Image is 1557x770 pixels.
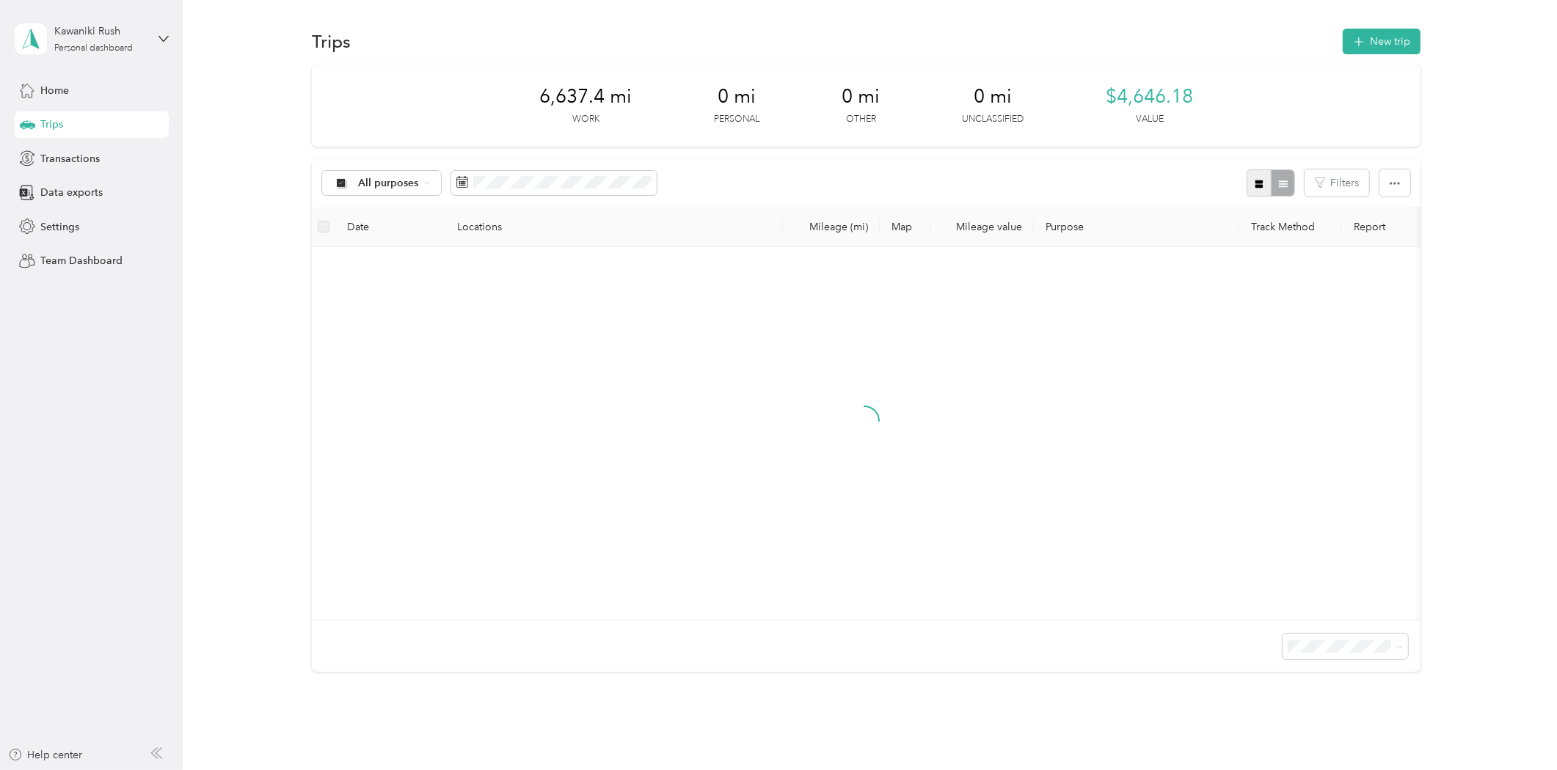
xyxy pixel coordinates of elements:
span: Trips [40,117,63,132]
span: Data exports [40,185,103,200]
span: Settings [40,219,79,235]
span: Home [40,83,69,98]
th: Locations [445,207,783,247]
span: 0 mi [842,85,880,109]
button: New trip [1343,29,1421,54]
th: Mileage value [931,207,1034,247]
button: Filters [1305,169,1369,197]
th: Mileage (mi) [783,207,880,247]
span: 0 mi [718,85,756,109]
p: Work [572,113,599,126]
span: Transactions [40,151,100,166]
button: Help center [8,747,83,763]
h1: Trips [312,34,351,49]
span: 0 mi [974,85,1012,109]
iframe: Everlance-gr Chat Button Frame [1475,688,1557,770]
p: Value [1136,113,1164,126]
p: Personal [714,113,759,126]
th: Date [335,207,445,247]
th: Purpose [1034,207,1239,247]
th: Map [880,207,931,247]
th: Track Method [1239,207,1342,247]
span: 6,637.4 mi [539,85,632,109]
p: Unclassified [962,113,1024,126]
div: Personal dashboard [54,44,133,53]
span: All purposes [359,178,420,188]
span: $4,646.18 [1106,85,1193,109]
th: Report [1342,207,1476,247]
p: Other [846,113,876,126]
span: Team Dashboard [40,253,123,268]
div: Kawaniki Rush [54,23,146,39]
